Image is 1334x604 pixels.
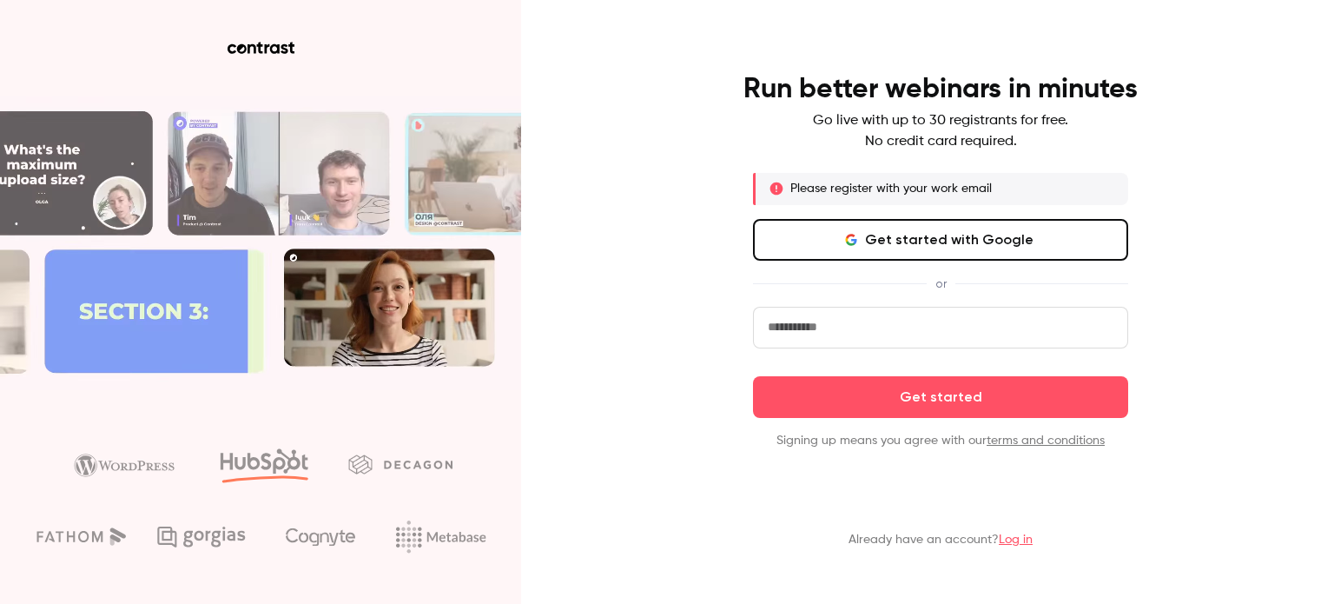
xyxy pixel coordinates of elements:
p: Signing up means you agree with our [753,432,1128,449]
button: Get started [753,376,1128,418]
h4: Run better webinars in minutes [743,72,1138,107]
span: or [927,275,955,293]
button: Get started with Google [753,219,1128,261]
img: decagon [348,455,452,474]
a: Log in [999,534,1033,546]
p: Please register with your work email [790,180,992,197]
p: Already have an account? [849,531,1033,548]
a: terms and conditions [987,435,1105,447]
p: Go live with up to 30 registrants for free. No credit card required. [813,110,1068,152]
